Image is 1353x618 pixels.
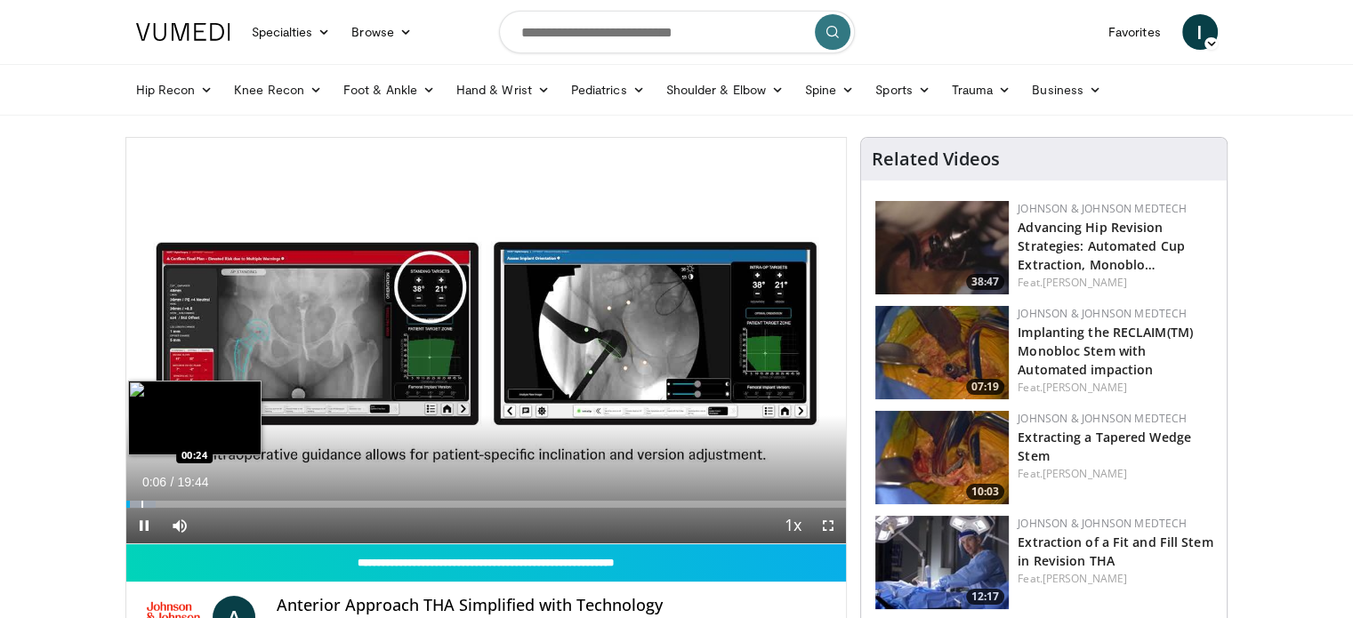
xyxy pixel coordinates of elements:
[865,72,941,108] a: Sports
[446,72,560,108] a: Hand & Wrist
[241,14,342,50] a: Specialties
[1043,466,1127,481] a: [PERSON_NAME]
[560,72,656,108] a: Pediatrics
[499,11,855,53] input: Search topics, interventions
[872,148,1000,170] h4: Related Videos
[1043,275,1127,290] a: [PERSON_NAME]
[341,14,423,50] a: Browse
[875,201,1009,294] a: 38:47
[966,274,1004,290] span: 38:47
[1043,380,1127,395] a: [PERSON_NAME]
[125,72,224,108] a: Hip Recon
[171,475,174,489] span: /
[128,381,262,455] img: image.jpeg
[1018,306,1187,321] a: Johnson & Johnson MedTech
[177,475,208,489] span: 19:44
[875,411,1009,504] img: 0b84e8e2-d493-4aee-915d-8b4f424ca292.150x105_q85_crop-smart_upscale.jpg
[1018,219,1185,273] a: Advancing Hip Revision Strategies: Automated Cup Extraction, Monoblo…
[1018,571,1212,587] div: Feat.
[794,72,865,108] a: Spine
[1018,411,1187,426] a: Johnson & Johnson MedTech
[1018,534,1212,569] a: Extraction of a Fit and Fill Stem in Revision THA
[941,72,1022,108] a: Trauma
[126,138,847,544] video-js: Video Player
[1018,466,1212,482] div: Feat.
[333,72,446,108] a: Foot & Ankle
[966,379,1004,395] span: 07:19
[1098,14,1172,50] a: Favorites
[875,201,1009,294] img: 9f1a5b5d-2ba5-4c40-8e0c-30b4b8951080.150x105_q85_crop-smart_upscale.jpg
[966,484,1004,500] span: 10:03
[1018,201,1187,216] a: Johnson & Johnson MedTech
[136,23,230,41] img: VuMedi Logo
[875,306,1009,399] img: ffc33e66-92ed-4f11-95c4-0a160745ec3c.150x105_q85_crop-smart_upscale.jpg
[656,72,794,108] a: Shoulder & Elbow
[875,306,1009,399] a: 07:19
[875,516,1009,609] a: 12:17
[1018,275,1212,291] div: Feat.
[1018,429,1191,464] a: Extracting a Tapered Wedge Stem
[126,501,847,508] div: Progress Bar
[277,596,832,615] h4: Anterior Approach THA Simplified with Technology
[1021,72,1112,108] a: Business
[162,508,197,543] button: Mute
[875,411,1009,504] a: 10:03
[126,508,162,543] button: Pause
[223,72,333,108] a: Knee Recon
[1018,380,1212,396] div: Feat.
[1043,571,1127,586] a: [PERSON_NAME]
[775,508,810,543] button: Playback Rate
[810,508,846,543] button: Fullscreen
[1018,324,1193,378] a: Implanting the RECLAIM(TM) Monobloc Stem with Automated impaction
[1018,516,1187,531] a: Johnson & Johnson MedTech
[875,516,1009,609] img: 82aed312-2a25-4631-ae62-904ce62d2708.150x105_q85_crop-smart_upscale.jpg
[142,475,166,489] span: 0:06
[1182,14,1218,50] a: I
[966,589,1004,605] span: 12:17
